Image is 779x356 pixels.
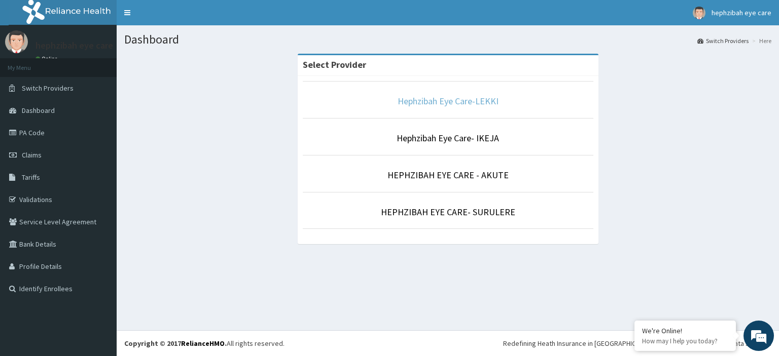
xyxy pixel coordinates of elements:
a: HEPHZIBAH EYE CARE- SURULERE [381,206,515,218]
a: Online [36,55,60,62]
div: We're Online! [642,326,728,335]
a: HEPHZIBAH EYE CARE - AKUTE [387,169,509,181]
li: Here [750,36,771,45]
a: Hephzibah Eye Care-LEKKI [398,95,499,107]
a: RelianceHMO [181,339,225,348]
span: Claims [22,150,42,160]
span: Dashboard [22,106,55,115]
p: How may I help you today? [642,337,728,345]
footer: All rights reserved. [117,330,779,356]
span: Tariffs [22,173,40,182]
a: Hephzibah Eye Care- IKEJA [397,132,499,144]
strong: Copyright © 2017 . [124,339,227,348]
strong: Select Provider [303,59,366,70]
img: User Image [5,30,28,53]
div: Redefining Heath Insurance in [GEOGRAPHIC_DATA] using Telemedicine and Data Science! [503,338,771,348]
p: hephzibah eye care [36,41,113,50]
h1: Dashboard [124,33,771,46]
span: Switch Providers [22,84,74,93]
a: Switch Providers [697,36,749,45]
img: User Image [693,7,705,19]
span: hephzibah eye care [712,8,771,17]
